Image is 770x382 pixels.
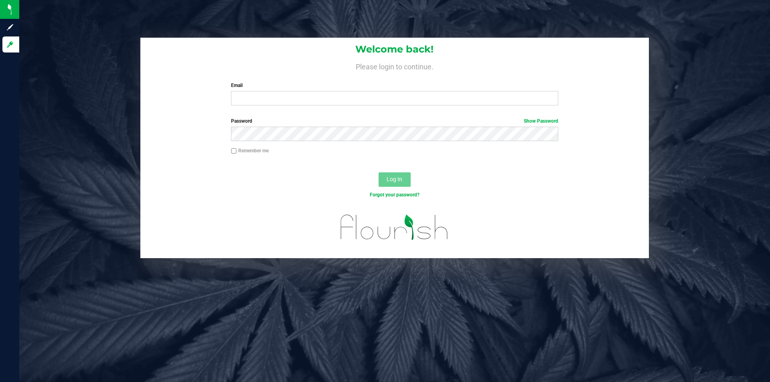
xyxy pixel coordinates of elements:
[379,172,411,187] button: Log In
[231,118,252,124] span: Password
[140,44,649,55] h1: Welcome back!
[370,192,419,198] a: Forgot your password?
[6,23,14,31] inline-svg: Sign up
[524,118,558,124] a: Show Password
[231,148,237,154] input: Remember me
[231,82,558,89] label: Email
[387,176,402,182] span: Log In
[140,61,649,71] h4: Please login to continue.
[231,147,269,154] label: Remember me
[6,40,14,49] inline-svg: Log in
[331,207,458,248] img: flourish_logo.svg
